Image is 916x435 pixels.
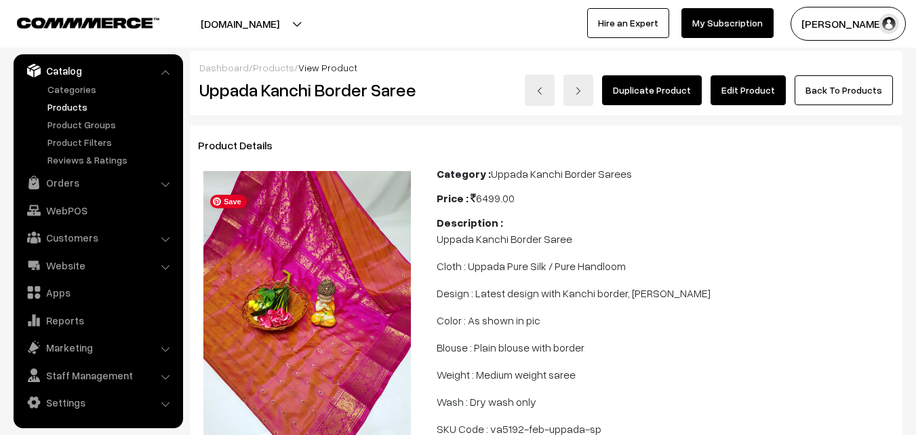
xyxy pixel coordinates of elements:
[17,390,178,415] a: Settings
[17,363,178,387] a: Staff Management
[574,87,582,95] img: right-arrow.png
[17,253,178,278] a: Website
[253,62,294,73] a: Products
[153,7,327,41] button: [DOMAIN_NAME]
[17,335,178,360] a: Marketing
[795,75,893,105] a: Back To Products
[711,75,786,105] a: Edit Product
[437,190,894,206] div: 6499.00
[17,225,178,250] a: Customers
[198,138,289,152] span: Product Details
[602,75,702,105] a: Duplicate Product
[437,166,894,182] div: Uppada Kanchi Border Sarees
[199,62,249,73] a: Dashboard
[17,280,178,305] a: Apps
[437,339,894,356] p: Blouse : Plain blouse with border
[437,258,894,274] p: Cloth : Uppada Pure Silk / Pure Handloom
[44,135,178,149] a: Product Filters
[437,285,894,301] p: Design : Latest design with Kanchi border, [PERSON_NAME]
[587,8,669,38] a: Hire an Expert
[437,191,469,205] b: Price :
[199,60,893,75] div: / /
[437,394,894,410] p: Wash : Dry wash only
[17,308,178,333] a: Reports
[437,366,894,383] p: Weight : Medium weight saree
[681,8,774,38] a: My Subscription
[17,58,178,83] a: Catalog
[879,14,899,34] img: user
[44,153,178,167] a: Reviews & Ratings
[437,312,894,328] p: Color : As shown in pic
[17,14,136,30] a: COMMMERCE
[437,167,491,181] b: Category :
[44,117,178,132] a: Product Groups
[437,231,894,247] p: Uppada Kanchi Border Saree
[44,82,178,96] a: Categories
[791,7,906,41] button: [PERSON_NAME]
[199,79,417,100] h2: Uppada Kanchi Border Saree
[298,62,357,73] span: View Product
[536,87,544,95] img: left-arrow.png
[17,170,178,195] a: Orders
[437,216,503,229] b: Description :
[17,18,159,28] img: COMMMERCE
[17,198,178,223] a: WebPOS
[44,100,178,114] a: Products
[210,195,247,208] span: Save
